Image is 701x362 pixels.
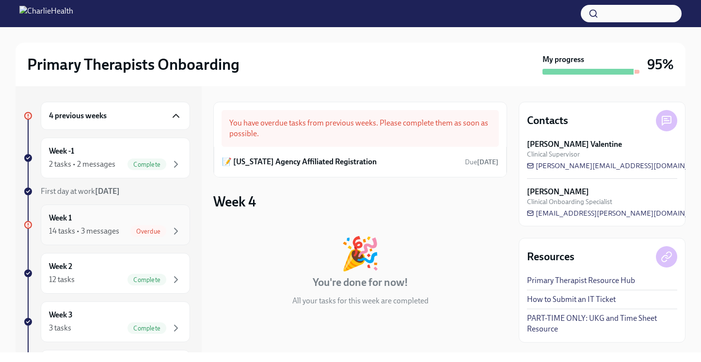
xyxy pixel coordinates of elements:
h3: Week 4 [213,193,256,210]
span: Due [465,158,498,166]
h4: You're done for now! [313,275,408,290]
div: 4 previous weeks [41,102,190,130]
div: 3 tasks [49,323,71,333]
h6: Week -1 [49,146,74,157]
h6: Week 2 [49,261,72,272]
div: 2 tasks • 2 messages [49,159,115,170]
div: 12 tasks [49,274,75,285]
span: Complete [127,276,166,283]
strong: [DATE] [95,187,120,196]
span: Clinical Supervisor [527,150,580,159]
h4: Resources [527,250,574,264]
span: Overdue [130,228,166,235]
img: CharlieHealth [19,6,73,21]
a: Week 114 tasks • 3 messagesOverdue [23,205,190,245]
span: August 11th, 2025 09:00 [465,157,498,167]
div: 🎉 [340,237,380,269]
span: Complete [127,325,166,332]
a: First day at work[DATE] [23,186,190,197]
div: You have overdue tasks from previous weeks. Please complete them as soon as possible. [222,110,499,147]
h6: 📝 [US_STATE] Agency Affiliated Registration [222,157,377,167]
strong: [PERSON_NAME] [527,187,589,197]
strong: My progress [542,54,584,65]
a: PART-TIME ONLY: UKG and Time Sheet Resource [527,313,677,334]
a: Primary Therapist Resource Hub [527,275,635,286]
strong: [DATE] [477,158,498,166]
h4: Contacts [527,113,568,128]
p: All your tasks for this week are completed [292,296,429,306]
span: Clinical Onboarding Specialist [527,197,612,206]
a: Week 33 tasksComplete [23,301,190,342]
h2: Primary Therapists Onboarding [27,55,239,74]
h3: 95% [647,56,674,73]
a: Week 212 tasksComplete [23,253,190,294]
div: 14 tasks • 3 messages [49,226,119,236]
h6: Week 3 [49,310,73,320]
h6: Week 1 [49,213,72,223]
a: 📝 [US_STATE] Agency Affiliated RegistrationDue[DATE] [222,155,498,169]
h6: 4 previous weeks [49,110,107,121]
a: Week -12 tasks • 2 messagesComplete [23,138,190,178]
span: Complete [127,161,166,168]
a: How to Submit an IT Ticket [527,294,616,305]
strong: [PERSON_NAME] Valentine [527,139,622,150]
span: First day at work [41,187,120,196]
